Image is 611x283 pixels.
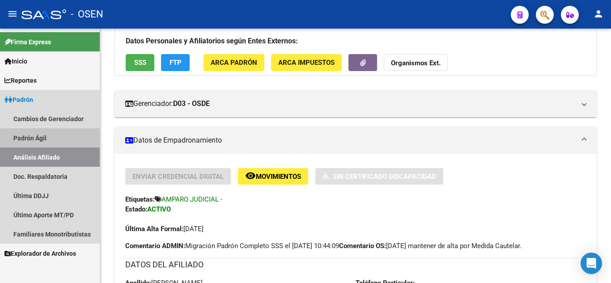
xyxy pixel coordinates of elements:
span: AMPARO JUDICIAL - [161,195,222,203]
div: Open Intercom Messenger [581,253,602,274]
button: FTP [161,54,190,71]
span: - OSEN [71,4,103,24]
h3: DATOS DEL AFILIADO [125,258,586,271]
mat-expansion-panel-header: Datos de Empadronamiento [115,127,597,154]
button: Enviar Credencial Digital [125,168,231,185]
span: Explorador de Archivos [4,249,76,258]
mat-icon: remove_red_eye [245,170,256,181]
mat-panel-title: Gerenciador: [125,99,575,109]
span: Enviar Credencial Digital [132,173,224,181]
span: Padrón [4,95,33,105]
button: Organismos Ext. [384,54,448,71]
button: Sin Certificado Discapacidad [315,168,443,185]
span: Sin Certificado Discapacidad [333,173,436,181]
button: ARCA Impuestos [271,54,342,71]
strong: Estado: [125,205,147,213]
mat-panel-title: Datos de Empadronamiento [125,135,575,145]
button: SSS [126,54,154,71]
h3: Datos Personales y Afiliatorios según Entes Externos: [126,35,586,47]
span: Reportes [4,76,37,85]
strong: Última Alta Formal: [125,225,183,233]
span: ARCA Padrón [211,59,257,67]
strong: D03 - OSDE [173,99,210,109]
span: [DATE] mantener de alta por Medida Cautelar. [339,241,522,251]
strong: Comentario ADMIN: [125,242,185,250]
span: Inicio [4,56,27,66]
strong: Organismos Ext. [391,59,441,68]
mat-icon: person [593,8,604,19]
span: [DATE] [125,225,204,233]
mat-expansion-panel-header: Gerenciador:D03 - OSDE [115,90,597,117]
strong: Etiquetas: [125,195,155,203]
span: SSS [134,59,146,67]
span: Movimientos [256,173,301,181]
strong: Comentario OS: [339,242,386,250]
button: Movimientos [238,168,308,185]
strong: ACTIVO [147,205,171,213]
span: FTP [170,59,182,67]
button: ARCA Padrón [204,54,264,71]
span: Migración Padrón Completo SSS el [DATE] 10:44:09 [125,241,339,251]
mat-icon: menu [7,8,18,19]
span: Firma Express [4,37,51,47]
span: ARCA Impuestos [278,59,335,67]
